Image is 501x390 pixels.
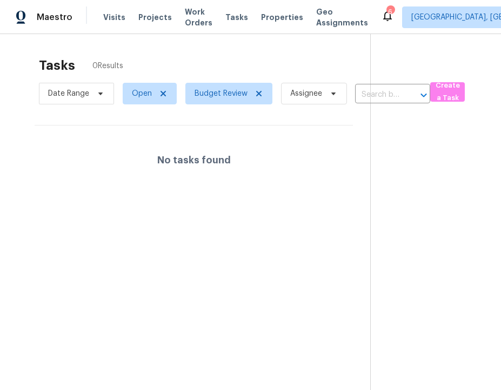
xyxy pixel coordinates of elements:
[185,6,212,28] span: Work Orders
[48,88,89,99] span: Date Range
[103,12,125,23] span: Visits
[138,12,172,23] span: Projects
[316,6,368,28] span: Geo Assignments
[132,88,152,99] span: Open
[195,88,248,99] span: Budget Review
[386,6,394,17] div: 6
[39,60,75,71] h2: Tasks
[290,88,322,99] span: Assignee
[37,12,72,23] span: Maestro
[157,155,231,166] h4: No tasks found
[430,82,465,102] button: Create a Task
[416,88,431,103] button: Open
[355,87,400,103] input: Search by address
[225,14,248,21] span: Tasks
[261,12,303,23] span: Properties
[92,61,123,71] span: 0 Results
[436,80,459,104] span: Create a Task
